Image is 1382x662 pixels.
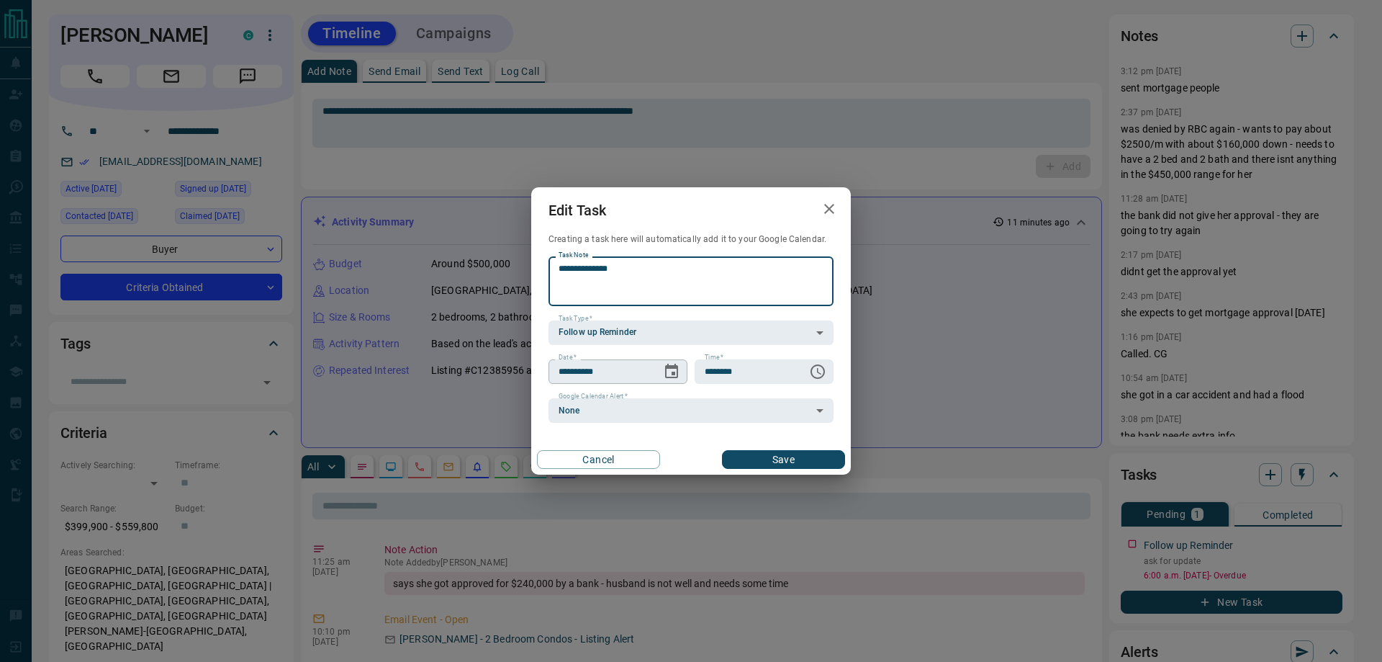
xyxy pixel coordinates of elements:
[722,450,845,469] button: Save
[657,357,686,386] button: Choose date, selected date is Sep 15, 2025
[548,233,834,246] p: Creating a task here will automatically add it to your Google Calendar.
[537,450,660,469] button: Cancel
[559,353,577,362] label: Date
[559,251,588,260] label: Task Note
[803,357,832,386] button: Choose time, selected time is 6:00 AM
[548,321,834,345] div: Follow up Reminder
[531,187,623,233] h2: Edit Task
[559,314,592,323] label: Task Type
[548,398,834,423] div: None
[559,392,628,401] label: Google Calendar Alert
[705,353,723,362] label: Time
